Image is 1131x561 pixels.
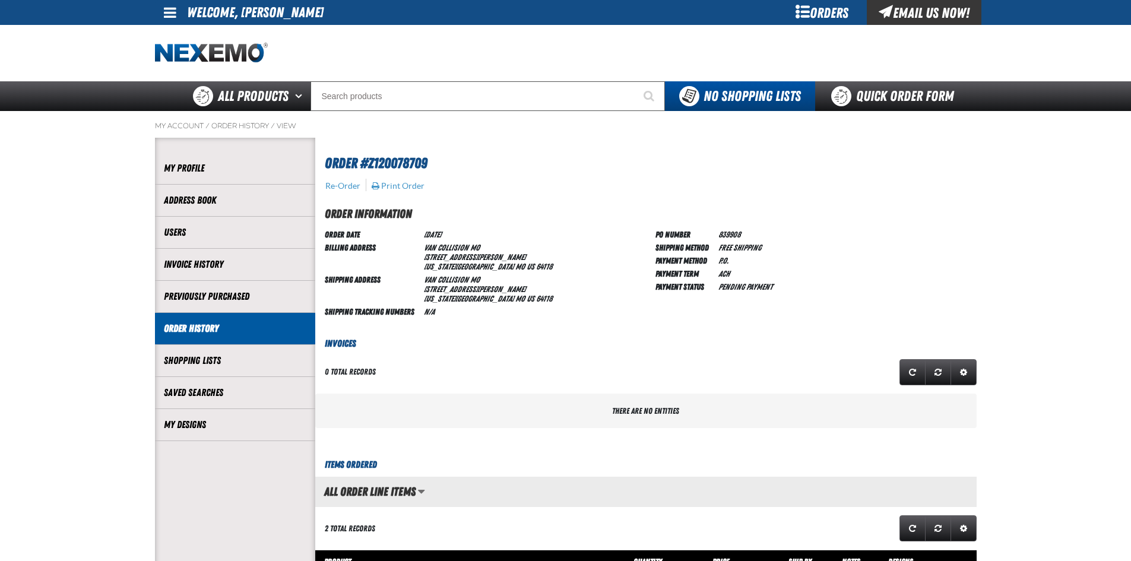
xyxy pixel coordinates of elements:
button: Manage grid views. Current view is All Order Line Items [417,481,425,502]
h3: Invoices [315,337,977,351]
span: Pending payment [718,282,772,291]
a: Reset grid action [925,359,951,385]
button: Start Searching [635,81,665,111]
a: Shopping Lists [164,354,306,367]
h2: Order Information [325,205,977,223]
span: Van Collision MO [424,275,480,284]
a: Expand or Collapse Grid Settings [951,359,977,385]
span: Van Collision MO [424,243,480,252]
span: N/A [424,307,435,316]
span: [US_STATE][GEOGRAPHIC_DATA] [424,294,514,303]
td: Billing Address [325,240,419,272]
button: You do not have available Shopping Lists. Open to Create a New List [665,81,815,111]
bdo: 64118 [536,262,552,271]
a: Reset grid action [925,515,951,541]
span: MO [515,262,525,271]
h3: Items Ordered [315,458,977,472]
h2: All Order Line Items [315,485,416,498]
nav: Breadcrumbs [155,121,977,131]
span: US [527,294,534,303]
td: Payment Status [655,280,714,293]
span: [STREET_ADDRESS][PERSON_NAME] [424,252,526,262]
td: Shipping Address [325,272,419,305]
span: Order #Z120078709 [325,155,427,172]
a: Refresh grid action [899,515,926,541]
span: 839908 [718,230,740,239]
td: Shipping Method [655,240,714,253]
span: / [271,121,275,131]
button: Re-Order [325,180,361,191]
a: Quick Order Form [815,81,976,111]
a: Previously Purchased [164,290,306,303]
span: US [527,262,534,271]
a: Invoice History [164,258,306,271]
a: Home [155,43,268,64]
span: [STREET_ADDRESS][PERSON_NAME] [424,284,526,294]
a: My Designs [164,418,306,432]
input: Search [311,81,665,111]
a: My Profile [164,161,306,175]
a: Order History [211,121,269,131]
span: P.O. [718,256,728,265]
div: 2 total records [325,523,375,534]
a: Order History [164,322,306,335]
td: Payment Method [655,253,714,267]
bdo: 64118 [536,294,552,303]
button: Print Order [371,180,425,191]
span: No Shopping Lists [704,88,801,104]
a: Expand or Collapse Grid Settings [951,515,977,541]
a: Users [164,226,306,239]
span: There are no entities [612,406,679,416]
span: All Products [218,85,289,107]
span: MO [515,294,525,303]
span: [DATE] [424,230,441,239]
a: Address Book [164,194,306,207]
span: ACH [718,269,730,278]
div: 0 total records [325,366,376,378]
td: Shipping Tracking Numbers [325,305,419,318]
td: PO Number [655,227,714,240]
td: Payment Term [655,267,714,280]
span: / [205,121,210,131]
img: Nexemo logo [155,43,268,64]
button: Open All Products pages [291,81,311,111]
td: Order Date [325,227,419,240]
span: Free Shipping [718,243,761,252]
a: View [277,121,296,131]
a: Refresh grid action [899,359,926,385]
span: [US_STATE][GEOGRAPHIC_DATA] [424,262,514,271]
a: Saved Searches [164,386,306,400]
a: My Account [155,121,204,131]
